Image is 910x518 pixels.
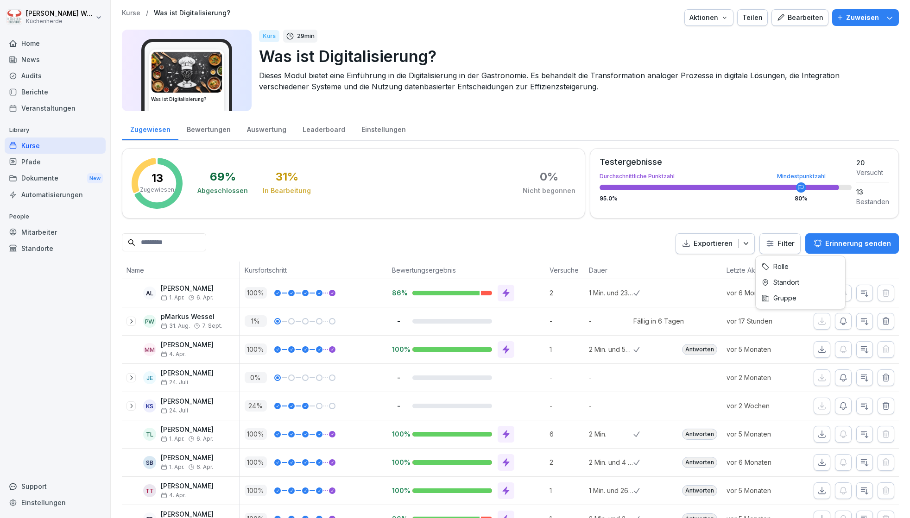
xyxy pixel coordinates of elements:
[773,294,796,302] p: Gruppe
[825,238,891,249] p: Erinnerung senden
[694,238,733,249] p: Exportieren
[777,12,823,23] div: Bearbeiten
[773,278,799,287] p: Standort
[773,262,789,271] p: Rolle
[846,12,879,23] p: Zuweisen
[689,12,728,23] div: Aktionen
[742,12,763,23] div: Teilen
